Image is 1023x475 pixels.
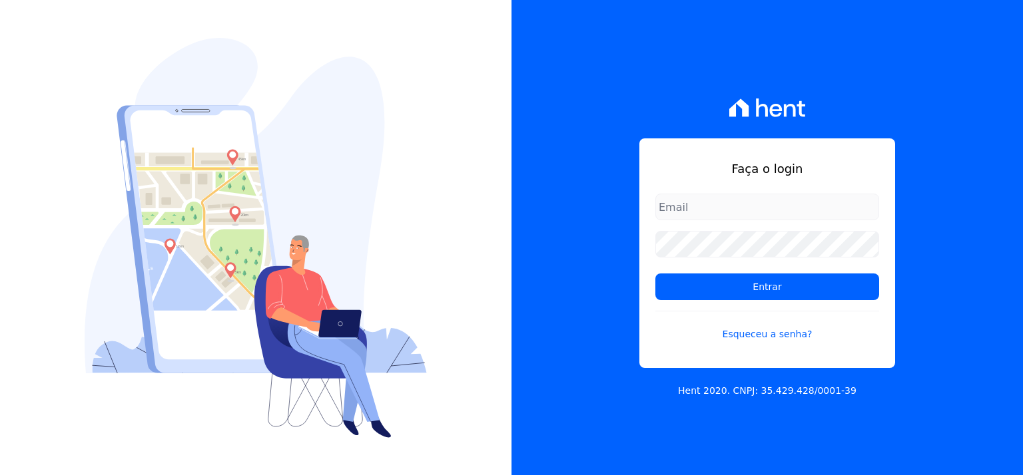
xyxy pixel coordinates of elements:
[655,273,879,300] input: Entrar
[655,160,879,178] h1: Faça o login
[678,384,856,398] p: Hent 2020. CNPJ: 35.429.428/0001-39
[655,194,879,220] input: Email
[655,311,879,341] a: Esqueceu a senha?
[85,38,427,438] img: Login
